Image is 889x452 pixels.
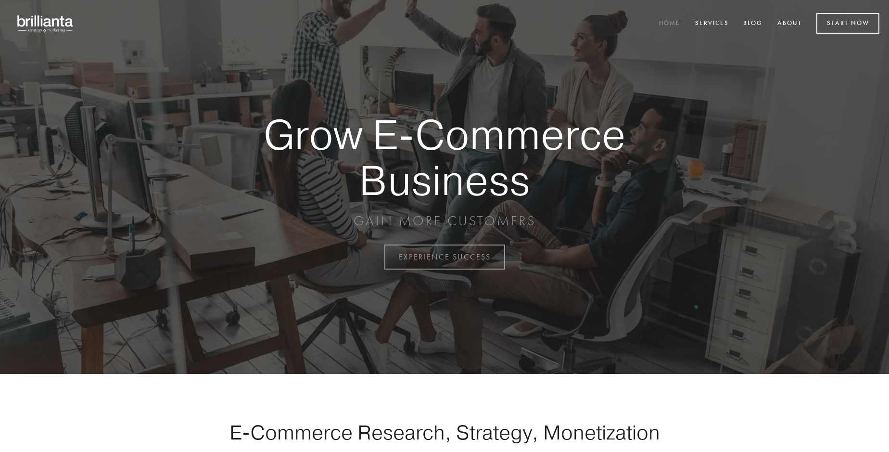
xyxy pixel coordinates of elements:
p: GAIN MORE CUSTOMERS [230,212,659,230]
a: About [771,16,808,32]
a: Start Now [816,13,879,34]
a: Services [689,16,735,32]
a: Home [653,16,686,32]
strong: Grow E-Commerce Business [230,112,659,203]
img: brillianta - research, strategy, marketing [10,10,82,38]
a: Blog [737,16,769,32]
a: EXPERIENCE SUCCESS [384,245,505,270]
h1: E-Commerce Research, Strategy, Monetization [199,420,690,444]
